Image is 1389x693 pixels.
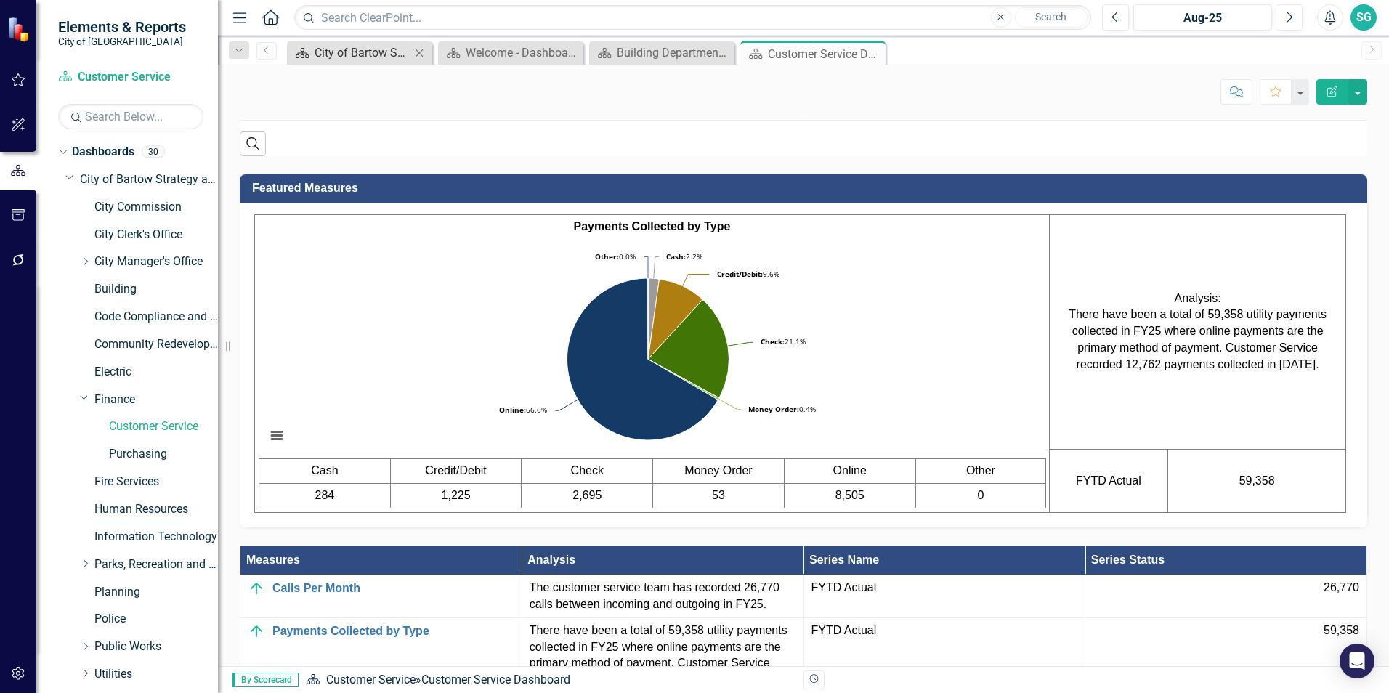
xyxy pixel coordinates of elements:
td: Double-Click to Edit Right Click for Context Menu [240,575,522,617]
tspan: Cash: [666,251,686,262]
td: Double-Click to Edit [522,617,803,693]
a: Finance [94,392,218,408]
tspan: Other: [595,251,619,262]
span: FYTD Actual [811,580,1078,596]
button: Search [1015,7,1088,28]
small: City of [GEOGRAPHIC_DATA] [58,36,186,47]
a: City Clerk's Office [94,227,218,243]
a: Parks, Recreation and Cultural Arts [94,556,218,573]
td: Cash [259,459,391,484]
tspan: Credit/Debit: [717,269,763,279]
div: Building Department Dashboard [617,44,731,62]
div: City of Bartow Strategy and Performance Dashboard [315,44,410,62]
path: Credit/Debit, 1,225. [648,280,702,360]
a: Planning [94,584,218,601]
a: Public Works [94,639,218,655]
td: Other [915,459,1046,484]
span: FYTD Actual [811,623,1078,639]
input: Search ClearPoint... [294,5,1091,31]
a: City of Bartow Strategy and Performance Dashboard [80,171,218,188]
div: 30 [142,146,165,158]
input: Search Below... [58,104,203,129]
div: Welcome - Dashboard [466,44,580,62]
td: FYTD Actual [1049,449,1167,512]
strong: Payments Collected by Type [574,220,731,232]
a: Building Department Dashboard [593,44,731,62]
div: Customer Service Dashboard [768,45,882,63]
a: Information Technology [94,529,218,546]
a: Electric [94,364,218,381]
tspan: Online: [499,405,526,415]
a: Dashboards [72,144,134,161]
td: 8,505 [784,484,915,508]
td: 53 [653,484,785,508]
img: ClearPoint Strategy [7,17,33,42]
text: 21.1% [761,336,806,346]
a: Payments Collected by Type [272,625,514,638]
button: SG [1350,4,1377,31]
a: Purchasing [109,446,218,463]
a: Calls Per Month [272,582,514,595]
td: Double-Click to Edit [522,575,803,617]
a: Code Compliance and Neighborhood Services [94,309,218,325]
a: Human Resources [94,501,218,518]
span: 59,358 [1324,623,1359,639]
path: Check, 2,695. [648,301,729,397]
span: Search [1035,11,1066,23]
div: Chart. Highcharts interactive chart. [259,240,1045,458]
a: Customer Service [58,69,203,86]
p: There have been a total of 59,358 utility payments collected in FY25 where online payments are th... [1053,307,1343,373]
td: Online [784,459,915,484]
span: Elements & Reports [58,18,186,36]
button: View chart menu, Chart [267,426,287,446]
div: » [306,672,793,689]
span: 26,770 [1324,580,1359,596]
td: Check [522,459,653,484]
tspan: Check: [761,336,785,346]
text: 9.6% [717,269,779,279]
p: The customer service team has recorded 26,770 calls between incoming and outgoing in FY25. [530,580,796,613]
img: On Target [248,580,265,597]
a: City Commission [94,199,218,216]
div: Open Intercom Messenger [1340,644,1374,678]
path: Online, 8,505. [567,278,718,440]
a: Customer Service [109,418,218,435]
td: 2,695 [522,484,653,508]
a: Community Redevelopment Agency [94,336,218,353]
td: 59,358 [1167,449,1346,512]
td: 284 [259,484,391,508]
div: Customer Service Dashboard [421,673,570,686]
a: City Manager's Office [94,254,218,270]
td: Double-Click to Edit Right Click for Context Menu [240,617,522,693]
td: Money Order [653,459,785,484]
h3: Featured Measures [252,182,1360,195]
p: There have been a total of 59,358 utility payments collected in FY25 where online payments are th... [530,623,796,689]
a: City of Bartow Strategy and Performance Dashboard [291,44,410,62]
img: On Target [248,623,265,640]
text: 2.2% [666,251,702,262]
svg: Interactive chart [259,240,1037,458]
text: 0.4% [748,404,816,414]
td: 1,225 [390,484,522,508]
a: Fire Services [94,474,218,490]
td: 0 [915,484,1046,508]
td: Analysis: [1049,214,1346,449]
text: 0.0% [595,251,636,262]
a: Police [94,611,218,628]
text: 66.6% [499,405,547,415]
a: Customer Service [326,673,416,686]
a: Welcome - Dashboard [442,44,580,62]
div: Aug-25 [1138,9,1267,27]
a: Building [94,281,218,298]
a: Utilities [94,666,218,683]
span: By Scorecard [232,673,299,687]
tspan: Money Order: [748,404,799,414]
button: Aug-25 [1133,4,1272,31]
td: Credit/Debit [390,459,522,484]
